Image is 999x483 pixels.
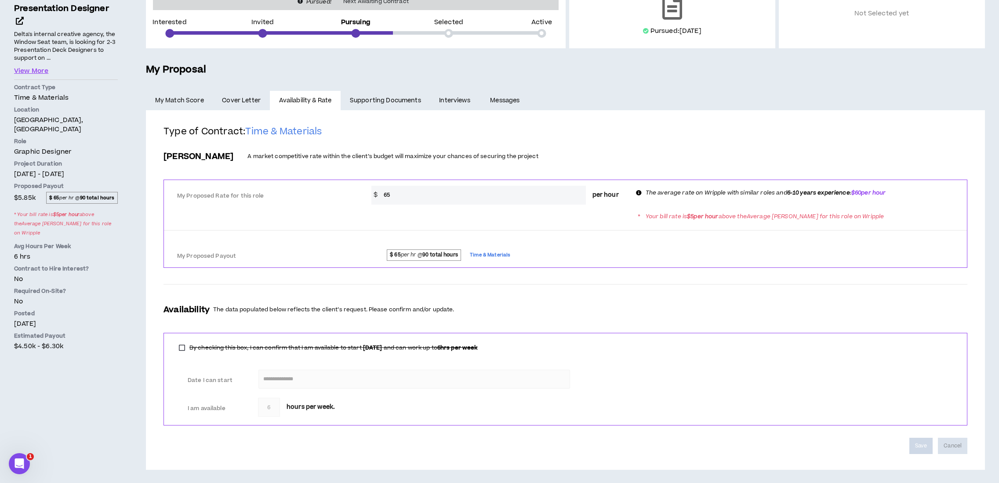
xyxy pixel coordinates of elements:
[14,319,118,328] p: [DATE]
[245,125,322,138] span: Time & Materials
[341,91,430,110] a: Supporting Documents
[14,287,118,295] p: Required On-Site?
[27,453,34,460] span: 1
[14,29,118,62] p: Delta's internal creative agency, the Window Seat team, is looking for 2-3 Presentation Deck Desi...
[213,306,454,314] p: The data populated below reflects the client’s request. Please confirm and/or update.
[146,91,213,110] a: My Match Score
[650,27,701,36] p: Pursued: [DATE]
[270,91,341,110] a: Availability & Rate
[14,3,118,28] a: Presentation Designer
[687,213,718,220] strong: $ 5 per hour
[430,91,481,110] a: Interviews
[14,310,118,317] p: Posted
[247,152,538,161] p: A market competitive rate within the client’s budget will maximize your chances of securing the p...
[80,195,115,201] strong: 90 total hours
[14,342,118,351] p: $4.50k - $6.30k
[53,211,80,218] strong: $ 5 per hour
[189,344,477,352] span: By checking this box, I can confirm that I am available to start and can work up to
[188,373,238,388] label: Date I can start
[646,213,884,221] p: Your bill rate is above the Average [PERSON_NAME] for this role on Wripple
[251,19,274,25] p: Invited
[287,403,335,412] span: hours per week.
[14,169,118,179] p: [DATE] - [DATE]
[938,438,967,454] button: Cancel
[437,344,478,352] b: 6 hrs per week
[14,332,118,340] p: Estimated Payout
[14,147,71,156] span: Graphic Designer
[14,252,118,261] p: 6 hrs
[909,438,933,454] button: Save
[14,66,48,76] button: View More
[387,249,461,261] span: per hr @
[14,192,36,204] span: $5.85k
[9,453,30,474] iframe: Intercom live chat
[222,96,261,105] span: Cover Letter
[163,304,210,316] h3: Availability
[14,137,118,145] p: Role
[14,265,118,273] p: Contract to Hire Interest?
[434,19,463,25] p: Selected
[163,126,967,145] h2: Type of Contract:
[470,250,510,260] span: Time & Materials
[46,192,118,203] span: per hr @
[14,3,109,14] span: Presentation Designer
[787,189,850,197] b: 6-10 years experience
[14,93,118,102] p: Time & Materials
[481,91,531,110] a: Messages
[14,208,118,238] span: * Your bill rate is above the Average [PERSON_NAME] for this role on Wripple
[177,249,352,264] label: My Proposed Payout
[14,274,118,284] p: No
[14,115,118,134] p: [GEOGRAPHIC_DATA], [GEOGRAPHIC_DATA]
[14,106,118,114] p: Location
[14,242,118,250] p: Avg Hours Per Week
[177,188,352,204] label: My Proposed Rate for this role
[362,344,384,352] b: [DATE]
[371,186,380,205] span: $
[14,160,118,168] p: Project Duration
[646,189,886,197] p: The average rate on Wripple with similar roles and :
[14,297,118,306] p: No
[188,401,238,416] label: I am available
[422,251,458,259] strong: 90 total hours
[49,195,59,201] strong: $ 65
[592,191,619,200] span: per hour
[14,83,118,91] p: Contract Type
[146,62,985,77] h5: My Proposal
[341,19,371,25] p: Pursuing
[14,182,118,190] p: Proposed Payout
[390,251,401,259] strong: $ 65
[153,19,186,25] p: Interested
[851,189,886,197] b: $60 per hour
[531,19,552,25] p: Active
[163,151,233,162] h3: [PERSON_NAME]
